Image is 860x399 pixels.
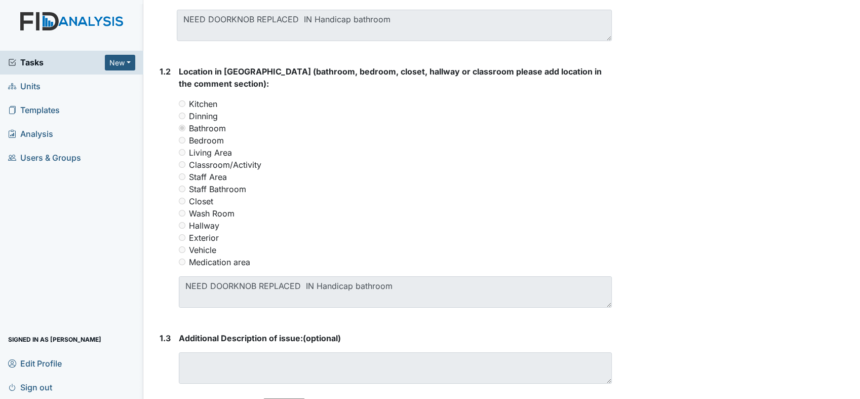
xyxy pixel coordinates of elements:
[179,259,185,265] input: Medication area
[189,220,219,232] label: Hallway
[8,355,62,371] span: Edit Profile
[189,98,217,110] label: Kitchen
[189,122,226,134] label: Bathroom
[160,332,171,344] label: 1.3
[189,183,246,195] label: Staff Bathroom
[105,55,135,70] button: New
[189,147,232,159] label: Living Area
[179,137,185,143] input: Bedroom
[179,333,303,343] span: Additional Description of issue:
[8,379,52,395] span: Sign out
[179,186,185,192] input: Staff Bathroom
[189,171,227,183] label: Staff Area
[179,276,612,308] textarea: NEED DOORKNOB REPLACED IN Handicap bathroom
[189,256,250,268] label: Medication area
[179,149,185,156] input: Living Area
[179,198,185,204] input: Closet
[189,232,219,244] label: Exterior
[189,134,224,147] label: Bedroom
[179,173,185,180] input: Staff Area
[8,102,60,118] span: Templates
[179,210,185,216] input: Wash Room
[179,332,612,344] strong: (optional)
[179,222,185,229] input: Hallway
[189,110,218,122] label: Dinning
[189,244,216,256] label: Vehicle
[177,10,612,41] textarea: NEED DOORKNOB REPLACED IN Handicap bathroom
[8,126,53,142] span: Analysis
[189,207,234,220] label: Wash Room
[189,195,213,207] label: Closet
[179,100,185,107] input: Kitchen
[179,234,185,241] input: Exterior
[179,161,185,168] input: Classroom/Activity
[179,113,185,119] input: Dinning
[179,66,602,89] span: Location in [GEOGRAPHIC_DATA] (bathroom, bedroom, closet, hallway or classroom please add locatio...
[160,65,171,78] label: 1.2
[8,56,105,68] a: Tasks
[179,246,185,253] input: Vehicle
[8,150,81,166] span: Users & Groups
[179,125,185,131] input: Bathroom
[189,159,261,171] label: Classroom/Activity
[8,332,101,347] span: Signed in as [PERSON_NAME]
[8,79,41,94] span: Units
